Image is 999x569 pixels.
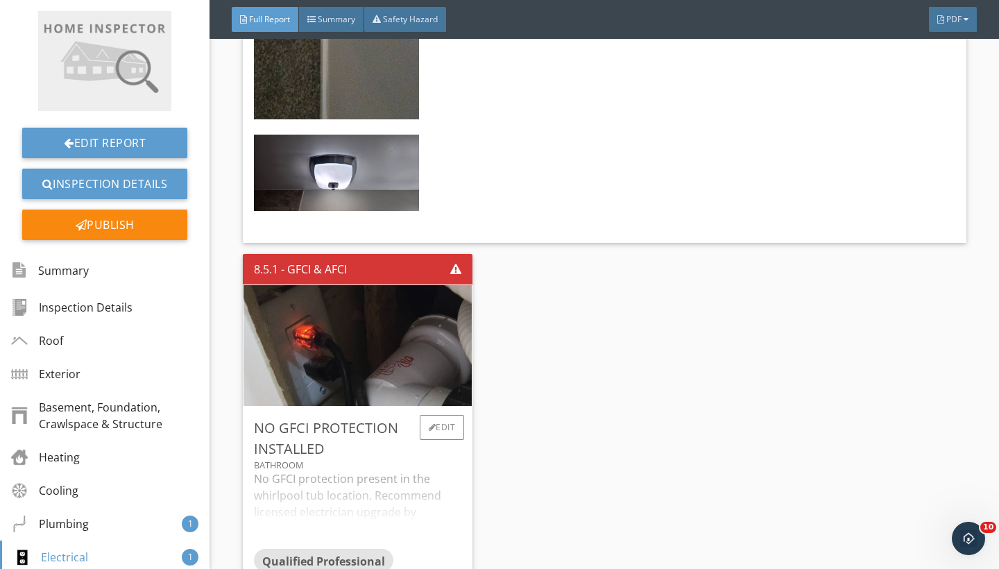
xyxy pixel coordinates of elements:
a: Edit Report [22,128,187,158]
div: Heating [11,449,80,466]
span: Safety Hazard [383,13,438,25]
div: Bathroom [254,459,462,470]
div: Cooling [11,482,78,499]
div: No GFCI Protection Installed [254,418,462,459]
span: PDF [946,13,962,25]
div: 1 [182,549,198,566]
div: Basement, Foundation, Crawlspace & Structure [11,399,198,432]
div: Inspection Details [11,299,133,316]
span: Summary [318,13,355,25]
div: 8.5.1 - GFCI & AFCI [254,261,347,278]
iframe: Intercom live chat [952,522,985,555]
img: data [72,214,644,478]
div: Electrical [13,549,88,566]
div: Exterior [11,366,80,382]
div: Plumbing [11,516,89,532]
a: Inspection Details [22,169,187,199]
div: 1 [182,516,198,532]
img: company-logo-placeholder-36d46f90f209bfd688c11e12444f7ae3bbe69803b1480f285d1f5ee5e7c7234b.jpg [38,11,171,111]
span: Qualified Professional [262,553,385,568]
div: Summary [11,259,89,282]
span: 10 [980,522,996,533]
img: data [254,135,420,211]
div: Edit [420,415,465,440]
div: Roof [11,332,63,349]
span: Full Report [249,13,290,25]
div: Publish [22,210,187,240]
